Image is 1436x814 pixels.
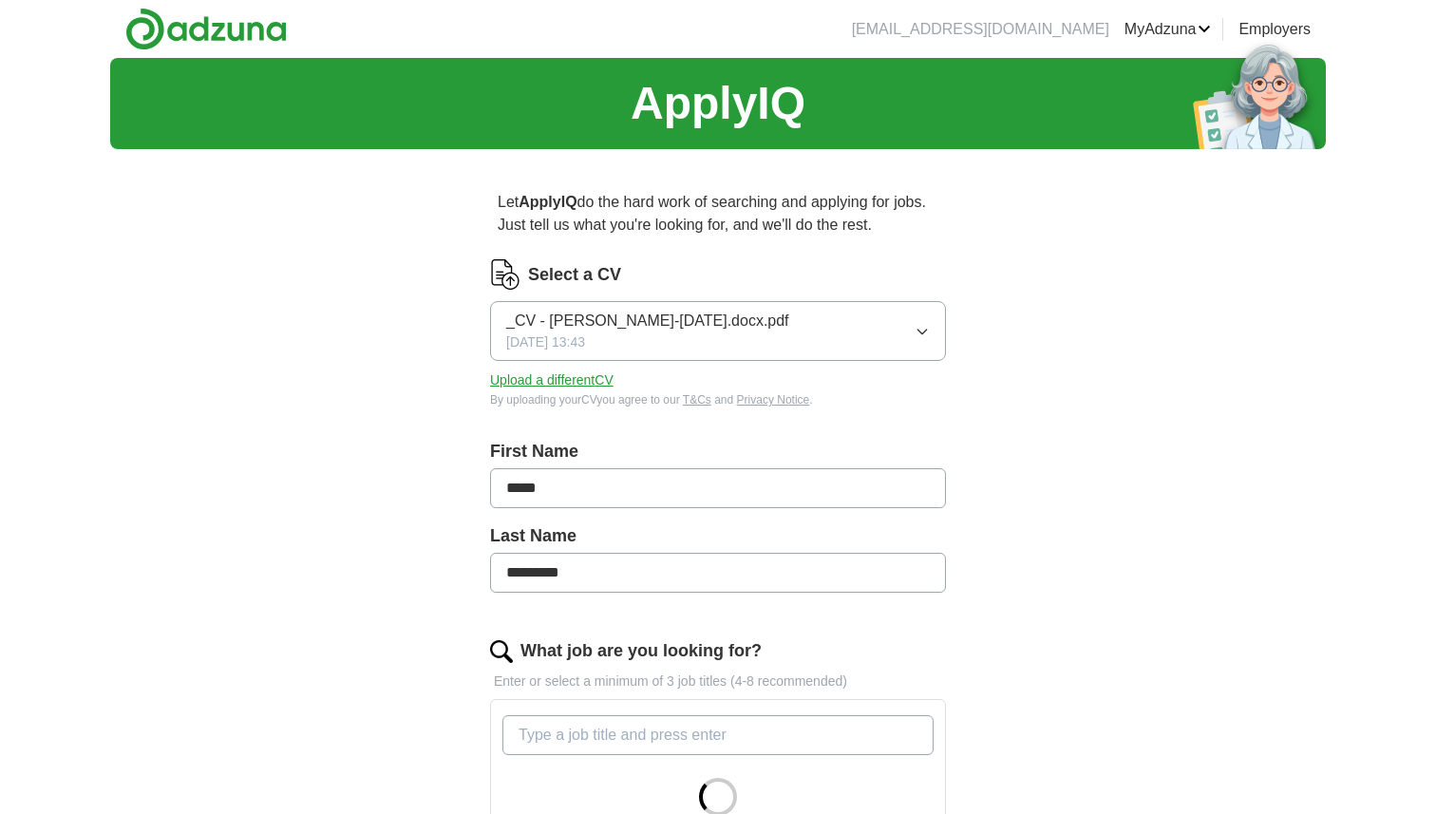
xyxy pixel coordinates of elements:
span: [DATE] 13:43 [506,332,585,352]
label: What job are you looking for? [520,638,762,664]
a: Privacy Notice [737,393,810,407]
h1: ApplyIQ [631,69,805,138]
img: CV Icon [490,259,520,290]
a: MyAdzuna [1124,18,1212,41]
label: First Name [490,439,946,464]
p: Enter or select a minimum of 3 job titles (4-8 recommended) [490,672,946,691]
li: [EMAIL_ADDRESS][DOMAIN_NAME] [852,18,1109,41]
input: Type a job title and press enter [502,715,934,755]
a: T&Cs [683,393,711,407]
button: _CV - [PERSON_NAME]-[DATE].docx.pdf[DATE] 13:43 [490,301,946,361]
button: Upload a differentCV [490,370,614,390]
img: Adzuna logo [125,8,287,50]
p: Let do the hard work of searching and applying for jobs. Just tell us what you're looking for, an... [490,183,946,244]
a: Employers [1238,18,1311,41]
label: Select a CV [528,262,621,288]
label: Last Name [490,523,946,549]
img: search.png [490,640,513,663]
div: By uploading your CV you agree to our and . [490,391,946,408]
span: _CV - [PERSON_NAME]-[DATE].docx.pdf [506,310,789,332]
strong: ApplyIQ [519,194,576,210]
